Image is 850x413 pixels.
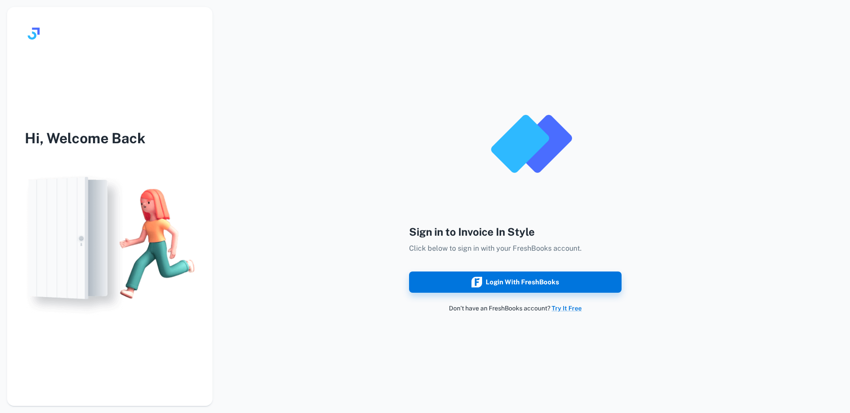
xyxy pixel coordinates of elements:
[409,272,622,293] button: Login with FreshBooks
[487,100,576,188] img: logo_invoice_in_style_app.png
[552,305,582,312] a: Try It Free
[409,224,622,240] h4: Sign in to Invoice In Style
[25,25,42,42] img: logo.svg
[7,128,212,149] h3: Hi, Welcome Back
[409,243,622,254] p: Click below to sign in with your FreshBooks account.
[471,276,559,288] div: Login with FreshBooks
[7,167,212,321] img: login
[409,303,622,313] p: Don’t have an FreshBooks account?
